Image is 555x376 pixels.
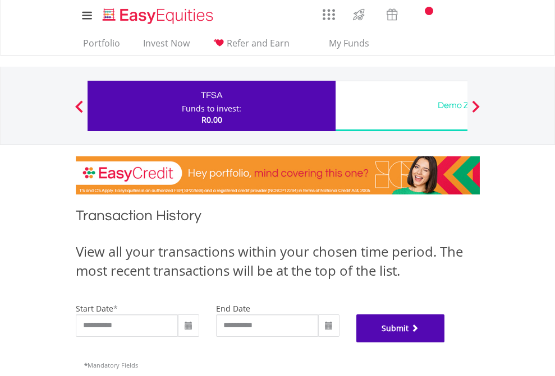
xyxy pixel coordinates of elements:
[68,106,90,117] button: Previous
[201,114,222,125] span: R0.00
[98,3,218,25] a: Home page
[76,242,480,281] div: View all your transactions within your chosen time period. The most recent transactions will be a...
[356,314,445,342] button: Submit
[100,7,218,25] img: EasyEquities_Logo.png
[79,38,125,55] a: Portfolio
[76,206,480,231] h1: Transaction History
[84,361,138,369] span: Mandatory Fields
[383,6,401,24] img: vouchers-v2.svg
[465,106,487,117] button: Next
[323,8,335,21] img: grid-menu-icon.svg
[350,6,368,24] img: thrive-v2.svg
[216,303,250,314] label: end date
[76,303,113,314] label: start date
[208,38,294,55] a: Refer and Earn
[409,3,437,25] a: Notifications
[182,103,241,114] div: Funds to invest:
[437,3,466,25] a: FAQ's and Support
[466,3,494,27] a: My Profile
[76,156,480,194] img: EasyCredit Promotion Banner
[94,87,329,103] div: TFSA
[315,3,342,21] a: AppsGrid
[227,37,290,49] span: Refer and Earn
[139,38,194,55] a: Invest Now
[375,3,409,24] a: Vouchers
[313,36,386,50] span: My Funds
